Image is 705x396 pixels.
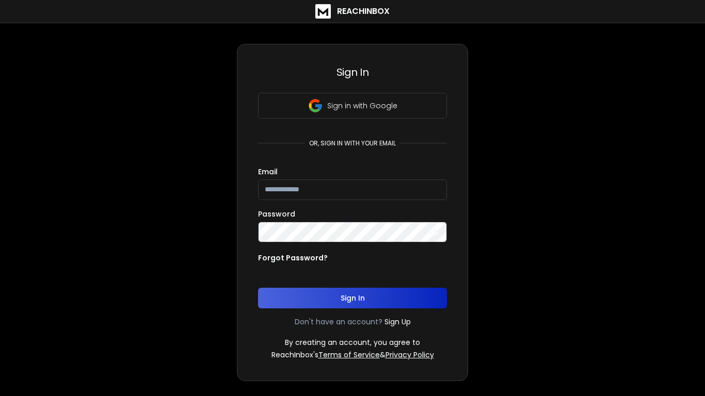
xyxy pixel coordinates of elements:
p: Sign in with Google [327,101,397,111]
a: Privacy Policy [386,350,434,360]
p: Don't have an account? [295,317,382,327]
button: Sign In [258,288,447,308]
img: logo [315,4,331,19]
a: Terms of Service [318,350,380,360]
label: Email [258,168,278,175]
h3: Sign In [258,65,447,79]
button: Sign in with Google [258,93,447,119]
p: or, sign in with your email [305,139,400,147]
p: Forgot Password? [258,253,328,263]
a: ReachInbox [315,4,390,19]
p: By creating an account, you agree to [285,337,420,348]
label: Password [258,210,295,218]
h1: ReachInbox [337,5,390,18]
a: Sign Up [384,317,411,327]
p: ReachInbox's & [271,350,434,360]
